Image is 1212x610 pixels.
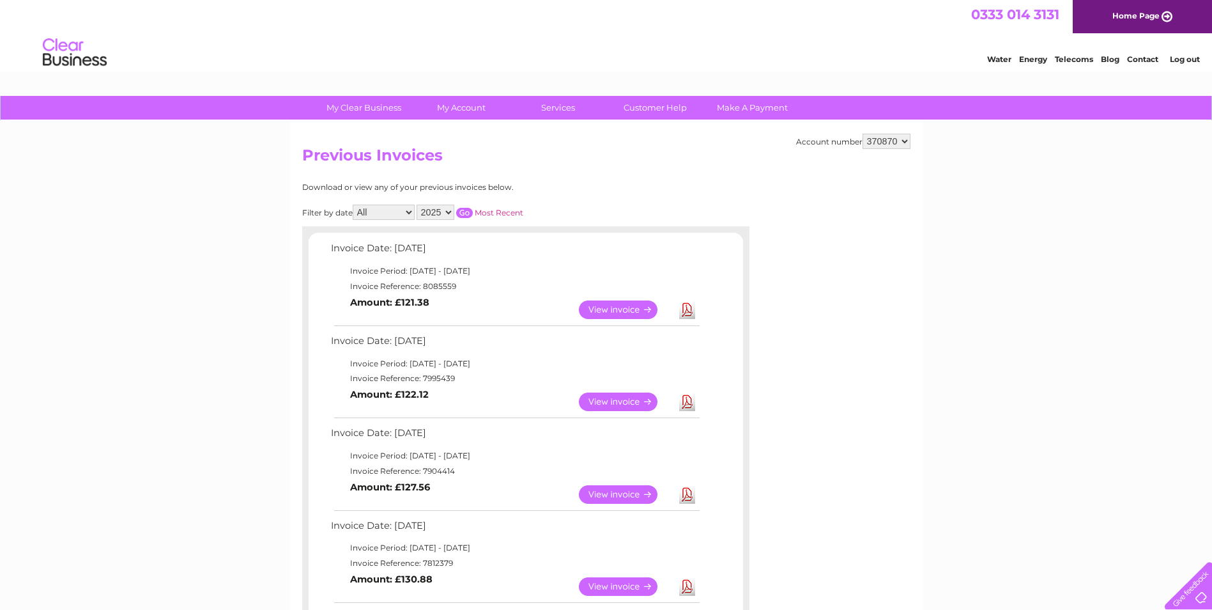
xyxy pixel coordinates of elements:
[350,574,433,585] b: Amount: £130.88
[679,485,695,504] a: Download
[328,464,702,479] td: Invoice Reference: 7904414
[328,356,702,371] td: Invoice Period: [DATE] - [DATE]
[579,393,673,411] a: View
[700,96,805,120] a: Make A Payment
[328,517,702,541] td: Invoice Date: [DATE]
[311,96,417,120] a: My Clear Business
[579,301,673,319] a: View
[505,96,611,120] a: Services
[350,297,429,308] b: Amount: £121.38
[328,448,702,464] td: Invoice Period: [DATE] - [DATE]
[1127,54,1158,64] a: Contact
[971,6,1059,22] a: 0333 014 3131
[679,393,695,411] a: Download
[328,540,702,556] td: Invoice Period: [DATE] - [DATE]
[305,7,909,62] div: Clear Business is a trading name of Verastar Limited (registered in [GEOGRAPHIC_DATA] No. 3667643...
[579,577,673,596] a: View
[328,240,702,263] td: Invoice Date: [DATE]
[350,481,430,493] b: Amount: £127.56
[679,577,695,596] a: Download
[579,485,673,504] a: View
[475,208,523,217] a: Most Recent
[42,33,107,72] img: logo.png
[328,279,702,294] td: Invoice Reference: 8085559
[328,332,702,356] td: Invoice Date: [DATE]
[796,134,910,149] div: Account number
[602,96,708,120] a: Customer Help
[302,183,638,192] div: Download or view any of your previous invoices below.
[408,96,514,120] a: My Account
[679,301,695,319] a: Download
[1101,54,1119,64] a: Blog
[302,146,910,171] h2: Previous Invoices
[328,263,702,279] td: Invoice Period: [DATE] - [DATE]
[328,556,702,571] td: Invoice Reference: 7812379
[302,205,638,220] div: Filter by date
[1019,54,1047,64] a: Energy
[987,54,1011,64] a: Water
[1055,54,1093,64] a: Telecoms
[328,425,702,448] td: Invoice Date: [DATE]
[328,371,702,386] td: Invoice Reference: 7995439
[1170,54,1200,64] a: Log out
[350,389,429,400] b: Amount: £122.12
